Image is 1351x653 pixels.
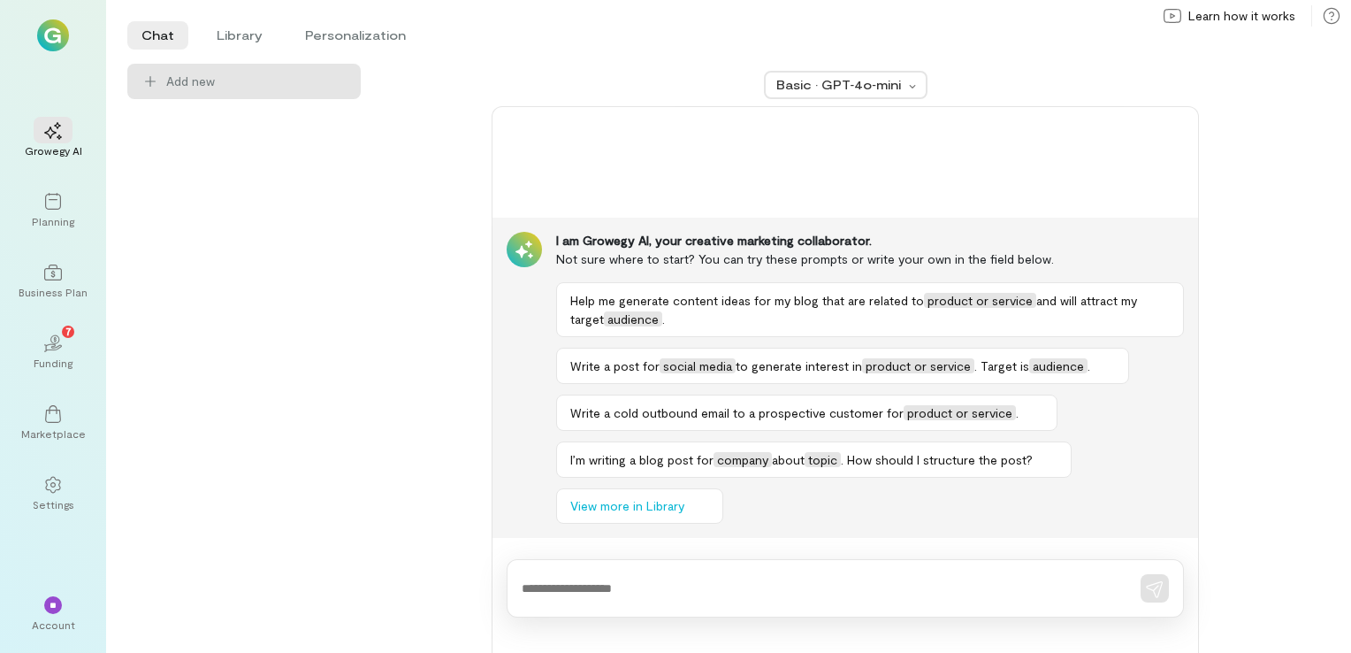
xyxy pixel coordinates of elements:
[570,358,660,373] span: Write a post for
[32,618,75,632] div: Account
[772,452,805,467] span: about
[32,214,74,228] div: Planning
[570,452,714,467] span: I’m writing a blog post for
[974,358,1029,373] span: . Target is
[556,395,1057,431] button: Write a cold outbound email to a prospective customer forproduct or service.
[776,76,904,94] div: Basic · GPT‑4o‑mini
[570,497,684,515] span: View more in Library
[556,442,1072,478] button: I’m writing a blog post forcompanyabouttopic. How should I structure the post?
[556,282,1184,337] button: Help me generate content ideas for my blog that are related toproduct or serviceand will attract ...
[604,311,662,326] span: audience
[556,488,723,524] button: View more in Library
[1016,405,1019,420] span: .
[841,452,1033,467] span: . How should I structure the post?
[556,250,1184,268] div: Not sure where to start? You can try these prompts or write your own in the field below.
[714,452,772,467] span: company
[19,285,88,299] div: Business Plan
[556,232,1184,250] div: I am Growegy AI, your creative marketing collaborator.
[736,358,862,373] span: to generate interest in
[924,293,1036,308] span: product or service
[65,323,72,339] span: 7
[862,358,974,373] span: product or service
[904,405,1016,420] span: product or service
[1088,358,1090,373] span: .
[570,405,904,420] span: Write a cold outbound email to a prospective customer for
[33,497,74,511] div: Settings
[25,143,82,157] div: Growegy AI
[21,426,86,441] div: Marketplace
[570,293,924,308] span: Help me generate content ideas for my blog that are related to
[127,21,188,50] li: Chat
[21,250,85,313] a: Business Plan
[662,311,665,326] span: .
[21,391,85,455] a: Marketplace
[660,358,736,373] span: social media
[166,73,347,90] span: Add new
[21,320,85,384] a: Funding
[202,21,277,50] li: Library
[1029,358,1088,373] span: audience
[556,348,1129,384] button: Write a post forsocial mediato generate interest inproduct or service. Target isaudience.
[1188,7,1295,25] span: Learn how it works
[21,462,85,526] a: Settings
[34,356,73,370] div: Funding
[805,452,841,467] span: topic
[21,179,85,242] a: Planning
[21,108,85,172] a: Growegy AI
[291,21,420,50] li: Personalization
